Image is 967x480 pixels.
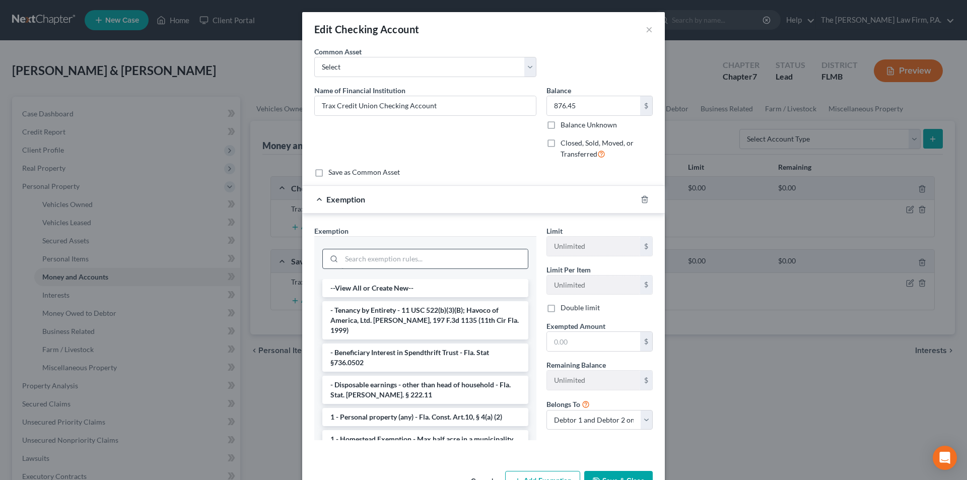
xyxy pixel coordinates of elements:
div: $ [640,276,652,295]
label: Remaining Balance [546,360,606,370]
span: Name of Financial Institution [314,86,405,95]
div: $ [640,96,652,115]
span: Exemption [326,194,365,204]
span: Belongs To [546,400,580,408]
span: Closed, Sold, Moved, or Transferred [561,139,634,158]
li: 1 - Personal property (any) - Fla. Const. Art.10, § 4(a) (2) [322,408,528,426]
input: -- [547,371,640,390]
label: Balance Unknown [561,120,617,130]
input: 0.00 [547,332,640,351]
label: Save as Common Asset [328,167,400,177]
input: 0.00 [547,96,640,115]
label: Limit Per Item [546,264,591,275]
div: $ [640,332,652,351]
span: Exemption [314,227,349,235]
input: Enter name... [315,96,536,115]
label: Balance [546,85,571,96]
button: × [646,23,653,35]
li: - Tenancy by Entirety - 11 USC 522(b)(3)(B); Havoco of America, Ltd. [PERSON_NAME], 197 F.3d 1135... [322,301,528,339]
div: $ [640,237,652,256]
input: -- [547,276,640,295]
div: Open Intercom Messenger [933,446,957,470]
span: Exempted Amount [546,322,605,330]
span: Limit [546,227,563,235]
li: 1 - Homestead Exemption - Max half acre in a municipality or 160 acres elsewhere - Fla. Const. Ar... [322,430,528,458]
li: - Beneficiary Interest in Spendthrift Trust - Fla. Stat §736.0502 [322,344,528,372]
div: Edit Checking Account [314,22,419,36]
label: Double limit [561,303,600,313]
li: - Disposable earnings - other than head of household - Fla. Stat. [PERSON_NAME]. § 222.11 [322,376,528,404]
div: $ [640,371,652,390]
label: Common Asset [314,46,362,57]
input: Search exemption rules... [341,249,528,268]
input: -- [547,237,640,256]
li: --View All or Create New-- [322,279,528,297]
